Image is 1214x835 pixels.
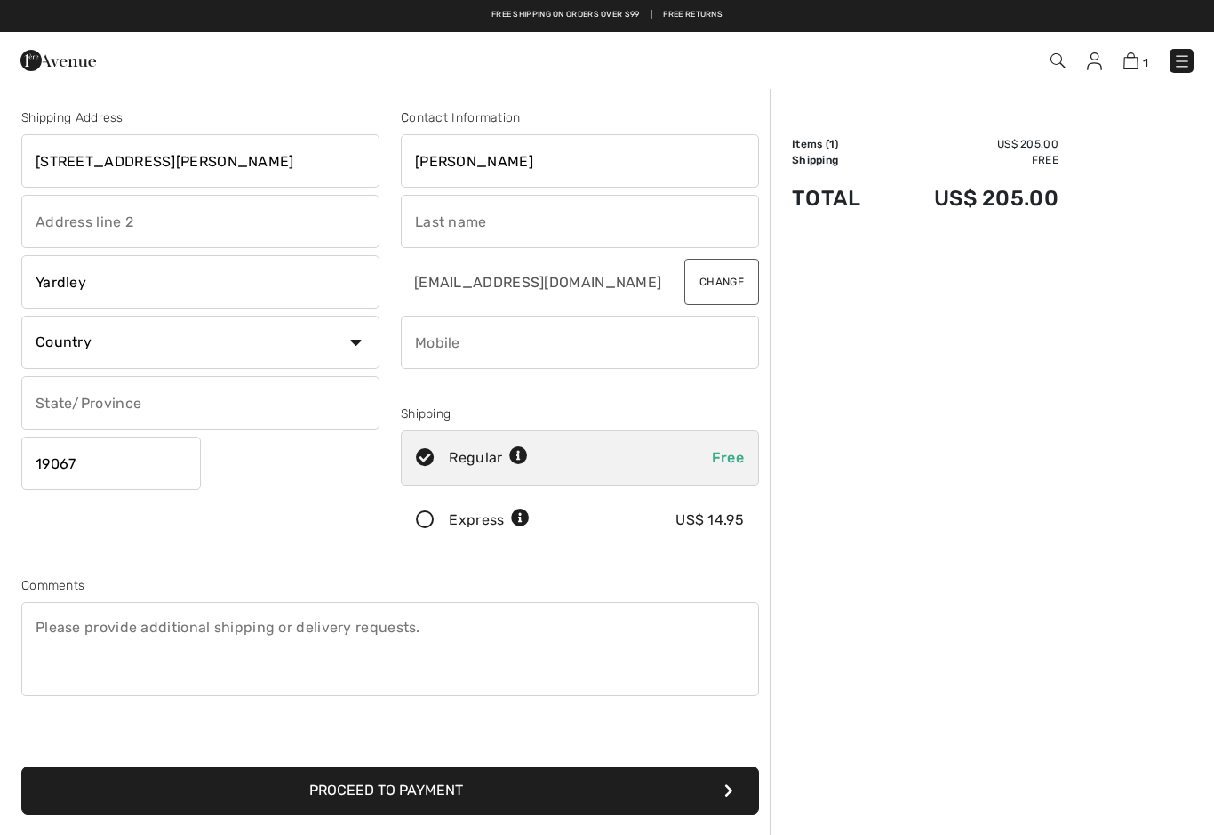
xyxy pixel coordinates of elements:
[792,168,887,229] td: Total
[491,9,640,21] a: Free shipping on orders over $99
[684,259,759,305] button: Change
[1143,56,1148,69] span: 1
[829,138,835,150] span: 1
[401,405,759,423] div: Shipping
[401,195,759,248] input: Last name
[712,449,744,466] span: Free
[449,510,530,531] div: Express
[887,152,1058,168] td: Free
[21,108,379,127] div: Shipping Address
[20,51,96,68] a: 1ère Avenue
[21,576,759,595] div: Comments
[21,195,379,248] input: Address line 2
[792,136,887,152] td: Items ( )
[1087,52,1102,70] img: My Info
[20,43,96,78] img: 1ère Avenue
[1123,50,1148,71] a: 1
[401,134,759,188] input: First name
[792,152,887,168] td: Shipping
[21,134,379,188] input: Address line 1
[21,767,759,815] button: Proceed to Payment
[1173,52,1191,70] img: Menu
[675,510,744,531] div: US$ 14.95
[401,255,669,309] input: E-mail
[651,9,652,21] span: |
[887,136,1058,152] td: US$ 205.00
[1050,53,1066,68] img: Search
[21,376,379,430] input: State/Province
[449,447,528,469] div: Regular
[663,9,723,21] a: Free Returns
[1123,52,1138,69] img: Shopping Bag
[21,437,201,490] input: Zip/Postal Code
[401,316,759,369] input: Mobile
[21,255,379,309] input: City
[887,168,1058,229] td: US$ 205.00
[401,108,759,127] div: Contact Information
